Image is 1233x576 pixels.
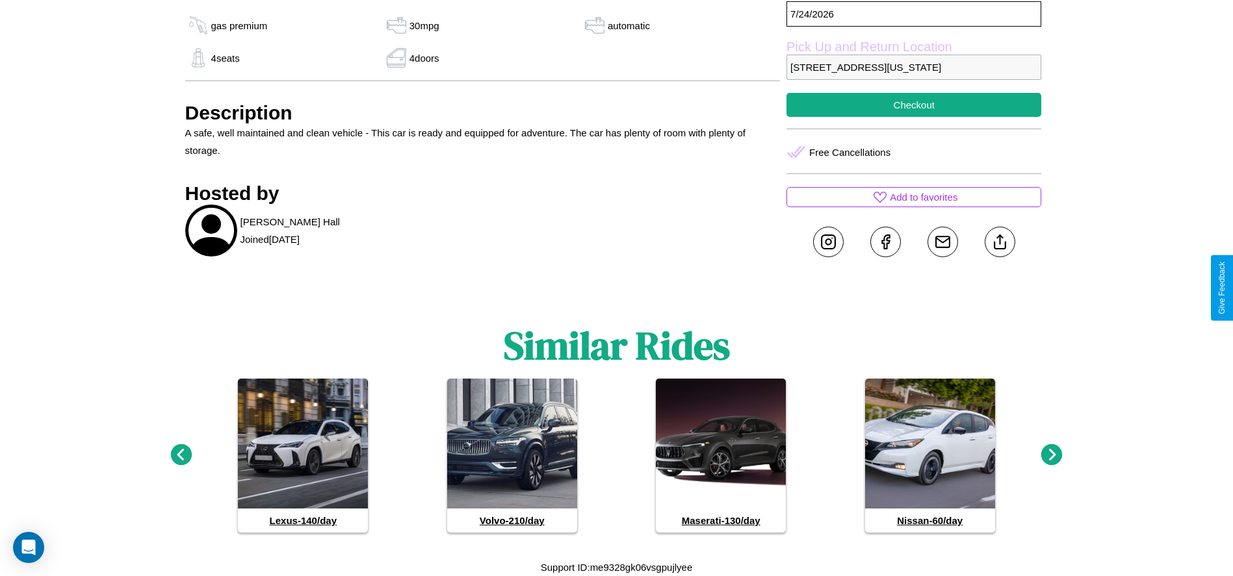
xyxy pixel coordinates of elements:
[582,16,608,35] img: gas
[211,17,268,34] p: gas premium
[185,16,211,35] img: gas
[809,144,890,161] p: Free Cancellations
[447,379,577,532] a: Volvo-210/day
[240,231,300,248] p: Joined [DATE]
[383,16,409,35] img: gas
[1217,262,1227,314] div: Give Feedback
[541,558,693,576] p: Support ID: me9328gk06vsgpujlyee
[786,1,1041,27] p: 7 / 24 / 2026
[786,93,1041,117] button: Checkout
[185,124,781,159] p: A safe, well maintained and clean vehicle - This car is ready and equipped for adventure. The car...
[786,187,1041,207] button: Add to favorites
[656,379,786,532] a: Maserati-130/day
[185,102,781,124] h3: Description
[890,188,957,206] p: Add to favorites
[656,508,786,532] h4: Maserati - 130 /day
[865,508,995,532] h4: Nissan - 60 /day
[185,48,211,68] img: gas
[13,532,44,563] div: Open Intercom Messenger
[447,508,577,532] h4: Volvo - 210 /day
[865,379,995,532] a: Nissan-60/day
[409,17,439,34] p: 30 mpg
[504,319,730,372] h1: Similar Rides
[238,508,368,532] h4: Lexus - 140 /day
[786,40,1041,55] label: Pick Up and Return Location
[185,182,781,205] h3: Hosted by
[240,213,340,231] p: [PERSON_NAME] Hall
[786,55,1041,80] p: [STREET_ADDRESS][US_STATE]
[608,17,650,34] p: automatic
[409,49,439,67] p: 4 doors
[238,379,368,532] a: Lexus-140/day
[383,48,409,68] img: gas
[211,49,240,67] p: 4 seats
